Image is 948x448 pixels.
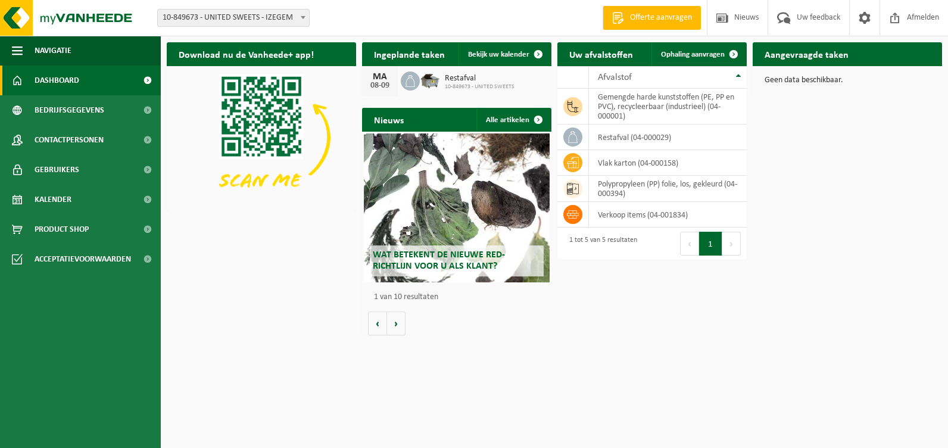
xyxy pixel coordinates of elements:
span: Restafval [445,74,514,83]
a: Offerte aanvragen [603,6,701,30]
button: Previous [680,232,699,256]
h2: Uw afvalstoffen [557,42,645,66]
img: Download de VHEPlus App [167,66,356,209]
span: Product Shop [35,214,89,244]
span: Bekijk uw kalender [468,51,529,58]
span: Acceptatievoorwaarden [35,244,131,274]
button: 1 [699,232,722,256]
a: Wat betekent de nieuwe RED-richtlijn voor u als klant? [364,133,550,282]
span: 10-849673 - UNITED SWEETS - IZEGEM [158,10,309,26]
div: 08-09 [368,82,392,90]
div: MA [368,72,392,82]
span: Ophaling aanvragen [661,51,725,58]
h2: Aangevraagde taken [753,42,860,66]
td: verkoop items (04-001834) [589,202,747,228]
button: Volgende [387,312,406,335]
td: polypropyleen (PP) folie, los, gekleurd (04-000394) [589,176,747,202]
button: Vorige [368,312,387,335]
a: Bekijk uw kalender [459,42,550,66]
h2: Ingeplande taken [362,42,457,66]
td: restafval (04-000029) [589,125,747,150]
span: Contactpersonen [35,125,104,155]
h2: Download nu de Vanheede+ app! [167,42,326,66]
p: Geen data beschikbaar. [765,76,930,85]
span: Navigatie [35,36,71,66]
span: Gebruikers [35,155,79,185]
span: Kalender [35,185,71,214]
span: 10-849673 - UNITED SWEETS - IZEGEM [157,9,310,27]
span: Wat betekent de nieuwe RED-richtlijn voor u als klant? [373,250,505,271]
span: Bedrijfsgegevens [35,95,104,125]
img: WB-5000-GAL-GY-01 [420,70,440,90]
a: Alle artikelen [476,108,550,132]
td: vlak karton (04-000158) [589,150,747,176]
div: 1 tot 5 van 5 resultaten [563,231,637,257]
span: Dashboard [35,66,79,95]
a: Ophaling aanvragen [651,42,746,66]
p: 1 van 10 resultaten [374,293,545,301]
button: Next [722,232,741,256]
td: gemengde harde kunststoffen (PE, PP en PVC), recycleerbaar (industrieel) (04-000001) [589,89,747,125]
span: Offerte aanvragen [627,12,695,24]
span: 10-849673 - UNITED SWEETS [445,83,514,91]
h2: Nieuws [362,108,416,131]
span: Afvalstof [598,73,632,82]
